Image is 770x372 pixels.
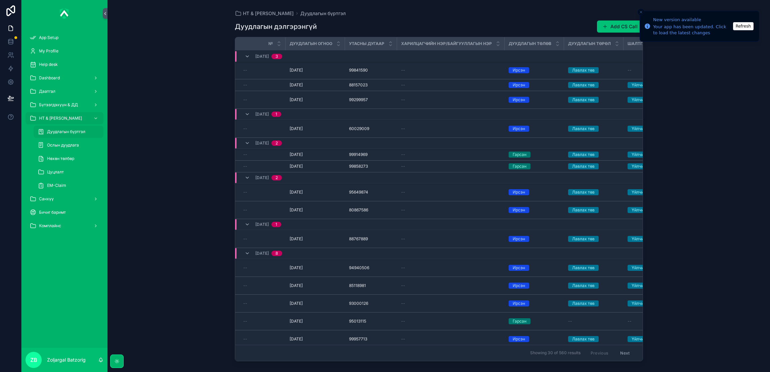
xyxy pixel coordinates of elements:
span: [DATE] [290,82,303,88]
a: [DATE] [290,265,341,271]
div: Лавлах төв [572,283,595,289]
span: [DATE] [255,222,269,227]
span: Харилцагчийн нэр/Байгууллагын нэр [401,41,492,46]
a: 99858273 [349,164,393,169]
a: [DATE] [290,336,341,342]
span: Бичиг баримт [39,210,66,215]
span: -- [401,190,405,195]
a: Үйлчилгээ [628,152,670,158]
span: 95013115 [349,319,366,324]
span: 99914969 [349,152,368,157]
div: Ирсэн [513,207,525,213]
div: 2 [275,140,278,146]
a: -- [243,319,282,324]
span: -- [401,301,405,306]
a: Лавлах төв [568,67,619,73]
span: 99858273 [349,164,368,169]
span: -- [243,319,247,324]
a: -- [401,82,501,88]
div: New version available [653,16,731,23]
a: Үйлчилгээ [628,82,670,88]
span: [DATE] [255,140,269,146]
a: Лавлах төв [568,300,619,306]
a: -- [568,319,619,324]
span: [DATE] [290,97,303,102]
span: -- [628,319,632,324]
div: Үйлчилгээ [632,300,652,306]
a: 99299957 [349,97,393,102]
div: Лавлах төв [572,300,595,306]
a: [DATE] [290,82,341,88]
a: 94940506 [349,265,393,271]
span: Цуцлалт [47,169,64,175]
span: -- [401,97,405,102]
a: НТ & [PERSON_NAME] [235,10,294,17]
span: [DATE] [290,126,303,131]
a: Лавлах төв [568,189,619,195]
a: -- [628,319,670,324]
div: Лавлах төв [572,82,595,88]
a: -- [243,207,282,213]
span: [DATE] [290,265,303,271]
span: -- [401,68,405,73]
div: Лавлах төв [572,236,595,242]
span: -- [401,236,405,242]
a: 80867586 [349,207,393,213]
a: Лавлах төв [568,207,619,213]
div: Үйлчилгээ [632,283,652,289]
div: Үйлчилгээ [632,163,652,169]
a: -- [401,319,501,324]
a: 95649874 [349,190,393,195]
div: 2 [275,175,278,180]
span: [DATE] [290,236,303,242]
span: -- [243,265,247,271]
a: -- [401,207,501,213]
span: Нөхөн төлбөр [47,156,74,161]
div: Үйлчилгээ [632,236,652,242]
a: -- [401,164,501,169]
span: Дуудлагын бүртгэл [47,129,85,134]
div: Your app has been updated. Click to load the latest changes [653,24,731,36]
a: Лавлах төв [568,152,619,158]
a: [DATE] [290,97,341,102]
span: № [268,41,273,46]
a: EM-Claim [34,179,103,192]
a: Ирсэн [509,236,560,242]
a: Ирсэн [509,207,560,213]
div: Лавлах төв [572,163,595,169]
a: Ирсэн [509,189,560,195]
span: -- [243,68,247,73]
span: EM-Claim [47,183,66,188]
span: -- [243,152,247,157]
div: Ирсэн [513,189,525,195]
a: 93000126 [349,301,393,306]
span: [DATE] [255,112,269,117]
a: [DATE] [290,283,341,288]
img: App logo [60,8,69,19]
span: 93000126 [349,301,368,306]
a: Ирсэн [509,283,560,289]
a: Үйлчилгээ [628,336,670,342]
a: Даатгал [26,85,103,97]
div: Ирсэн [513,283,525,289]
a: Ирсэн [509,97,560,103]
div: Ирсэн [513,236,525,242]
a: Үйлчилгээ [628,265,670,271]
div: Лавлах төв [572,67,595,73]
div: Ирсэн [513,126,525,132]
span: 80867586 [349,207,368,213]
a: My Profile [26,45,103,57]
div: 3 [275,54,278,59]
div: Лавлах төв [572,336,595,342]
a: Ирсэн [509,336,560,342]
span: Утасны дугаар [349,41,384,46]
span: 99957713 [349,336,367,342]
div: Үйлчилгээ [632,126,652,132]
a: -- [243,152,282,157]
span: Дуудлагын бүртгэл [300,10,346,17]
a: [DATE] [290,319,341,324]
a: Add CS Call [597,20,643,33]
a: -- [243,82,282,88]
a: Лавлах төв [568,283,619,289]
a: 88157023 [349,82,393,88]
